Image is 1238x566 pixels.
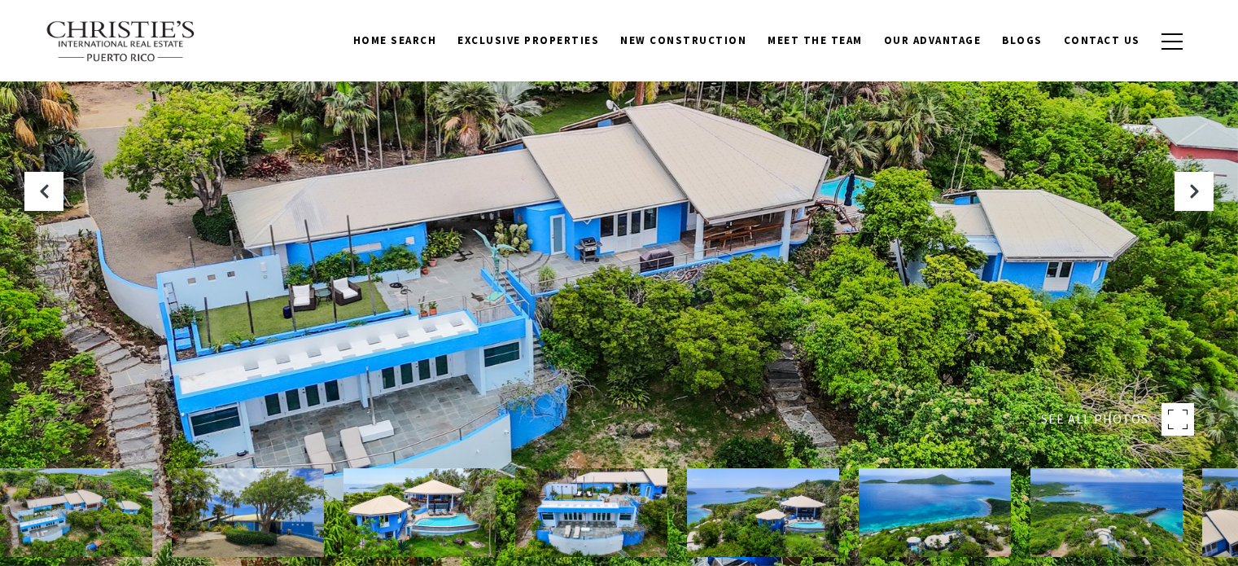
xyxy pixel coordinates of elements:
img: 3 LA QUINTA MELONES BEACH BARRIO FLAMENCO [172,468,324,557]
a: Blogs [991,25,1053,56]
img: 3 LA QUINTA MELONES BEACH BARRIO FLAMENCO [687,468,839,557]
span: SEE ALL PHOTOS [1041,409,1148,430]
span: Contact Us [1064,33,1140,47]
span: New Construction [620,33,746,47]
a: Exclusive Properties [447,25,610,56]
a: Our Advantage [873,25,992,56]
img: Christie's International Real Estate text transparent background [46,20,197,63]
a: New Construction [610,25,757,56]
span: Our Advantage [884,33,982,47]
span: Blogs [1002,33,1043,47]
img: 3 LA QUINTA MELONES BEACH BARRIO FLAMENCO [1030,468,1183,557]
img: 3 LA QUINTA MELONES BEACH BARRIO FLAMENCO [343,468,496,557]
img: 3 LA QUINTA MELONES BEACH BARRIO FLAMENCO [859,468,1011,557]
a: Meet the Team [757,25,873,56]
span: Exclusive Properties [457,33,599,47]
img: 3 LA QUINTA MELONES BEACH BARRIO FLAMENCO [515,468,667,557]
a: Home Search [343,25,448,56]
